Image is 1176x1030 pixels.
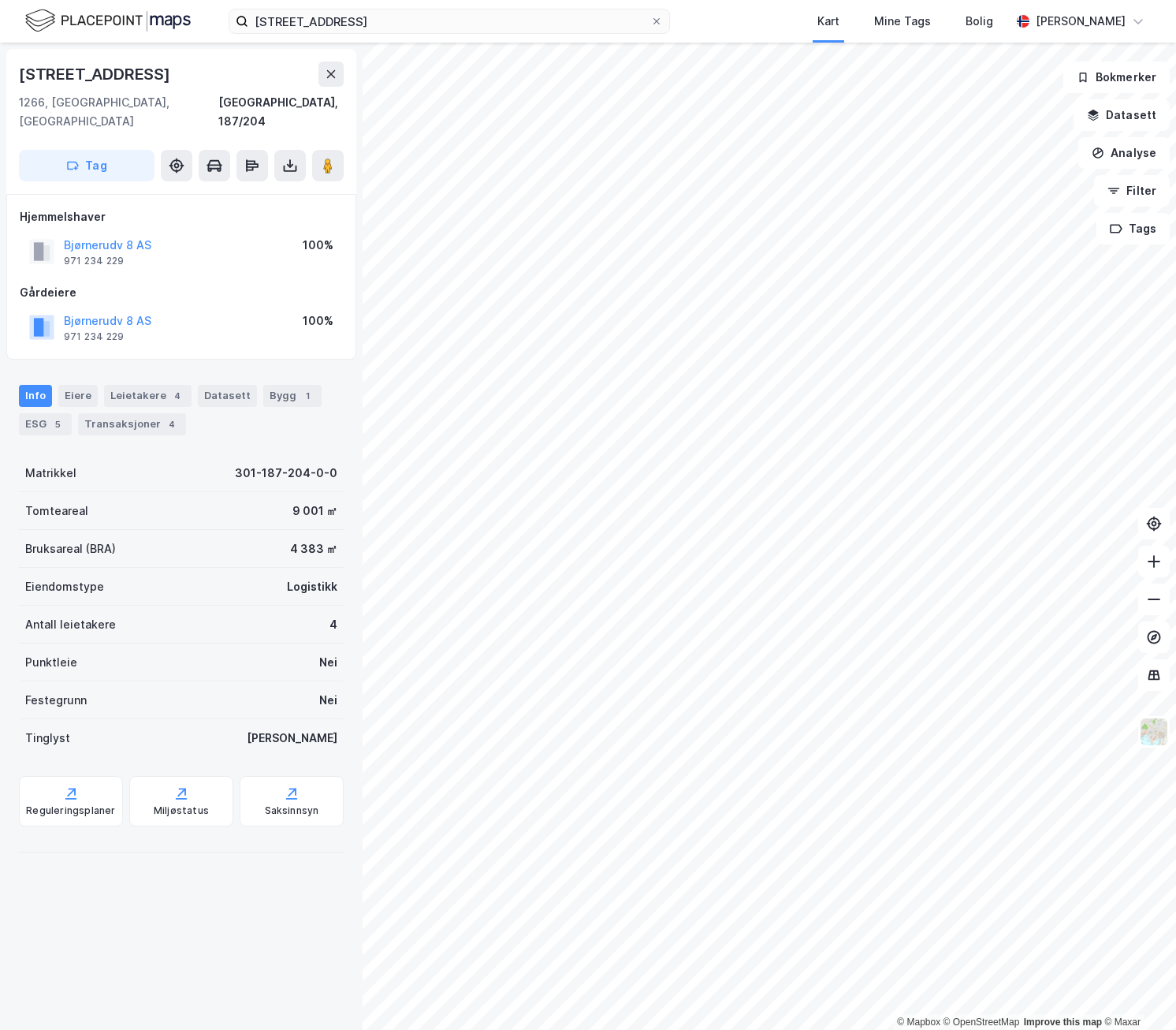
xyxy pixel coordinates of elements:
[25,691,87,710] div: Festegrunn
[1094,175,1170,207] button: Filter
[20,207,343,226] div: Hjemmelshaver
[248,9,650,33] input: Søk på adresse, matrikkel, gårdeiere, leietakere eller personer
[26,804,115,817] div: Reguleringsplaner
[303,236,333,255] div: 100%
[1097,954,1176,1030] iframe: Chat Widget
[25,729,70,748] div: Tinglyst
[19,150,154,181] button: Tag
[25,502,88,521] div: Tomteareal
[235,464,337,483] div: 301-187-204-0-0
[290,539,337,558] div: 4 383 ㎡
[1024,1017,1102,1028] a: Improve this map
[19,413,72,435] div: ESG
[164,416,180,432] div: 4
[19,385,52,407] div: Info
[1063,62,1170,93] button: Bokmerker
[25,615,116,634] div: Antall leietakere
[1036,12,1126,31] div: [PERSON_NAME]
[198,385,257,407] div: Datasett
[64,330,124,343] div: 971 234 229
[64,255,124,267] div: 971 234 229
[78,413,186,435] div: Transaksjoner
[817,12,839,31] div: Kart
[50,416,65,432] div: 5
[19,62,173,87] div: [STREET_ADDRESS]
[25,7,191,35] img: logo.f888ab2527a4732fd821a326f86c7f29.svg
[25,653,77,672] div: Punktleie
[20,283,343,302] div: Gårdeiere
[943,1017,1020,1028] a: OpenStreetMap
[25,539,116,558] div: Bruksareal (BRA)
[287,577,337,596] div: Logistikk
[247,729,337,748] div: [PERSON_NAME]
[169,388,185,404] div: 4
[25,464,76,483] div: Matrikkel
[1096,213,1170,244] button: Tags
[292,502,337,521] div: 9 001 ㎡
[218,93,344,131] div: [GEOGRAPHIC_DATA], 187/204
[319,691,337,710] div: Nei
[58,385,98,407] div: Eiere
[19,93,218,131] div: 1266, [GEOGRAPHIC_DATA], [GEOGRAPHIC_DATA]
[265,804,319,817] div: Saksinnsyn
[154,804,209,817] div: Miljøstatus
[897,1017,940,1028] a: Mapbox
[303,312,333,330] div: 100%
[300,388,315,404] div: 1
[25,577,104,596] div: Eiendomstype
[263,385,322,407] div: Bygg
[1078,137,1170,169] button: Analyse
[874,12,931,31] div: Mine Tags
[1074,99,1170,131] button: Datasett
[104,385,192,407] div: Leietakere
[1139,717,1169,747] img: Z
[966,12,993,31] div: Bolig
[319,653,337,672] div: Nei
[329,615,337,634] div: 4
